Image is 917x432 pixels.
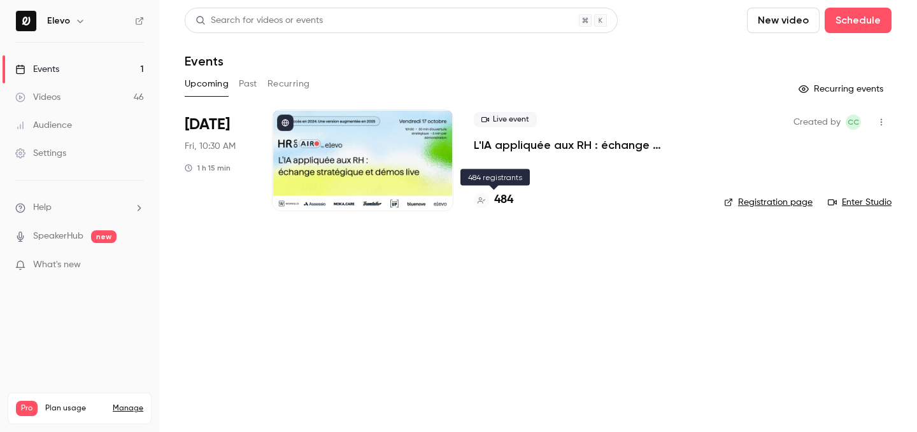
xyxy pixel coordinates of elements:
[185,109,252,211] div: Oct 17 Fri, 10:30 AM (Europe/Paris)
[474,137,704,153] a: L'IA appliquée aux RH : échange stratégique et démos live.
[91,230,117,243] span: new
[239,74,257,94] button: Past
[828,196,892,209] a: Enter Studio
[793,115,841,130] span: Created by
[185,115,230,135] span: [DATE]
[16,11,36,31] img: Elevo
[15,119,72,132] div: Audience
[793,79,892,99] button: Recurring events
[494,192,513,209] h4: 484
[15,91,60,104] div: Videos
[47,15,70,27] h6: Elevo
[45,403,105,414] span: Plan usage
[185,140,236,153] span: Fri, 10:30 AM
[185,74,229,94] button: Upcoming
[15,201,144,214] li: help-dropdown-opener
[846,115,861,130] span: Clara Courtillier
[185,163,231,173] div: 1 h 15 min
[747,8,820,33] button: New video
[825,8,892,33] button: Schedule
[16,401,38,416] span: Pro
[195,14,323,27] div: Search for videos or events
[724,196,813,209] a: Registration page
[185,53,224,69] h1: Events
[33,201,52,214] span: Help
[474,192,513,209] a: 484
[848,115,859,130] span: CC
[113,403,143,414] a: Manage
[15,147,66,160] div: Settings
[33,258,81,272] span: What's new
[267,74,310,94] button: Recurring
[474,112,537,127] span: Live event
[15,63,59,76] div: Events
[33,230,83,243] a: SpeakerHub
